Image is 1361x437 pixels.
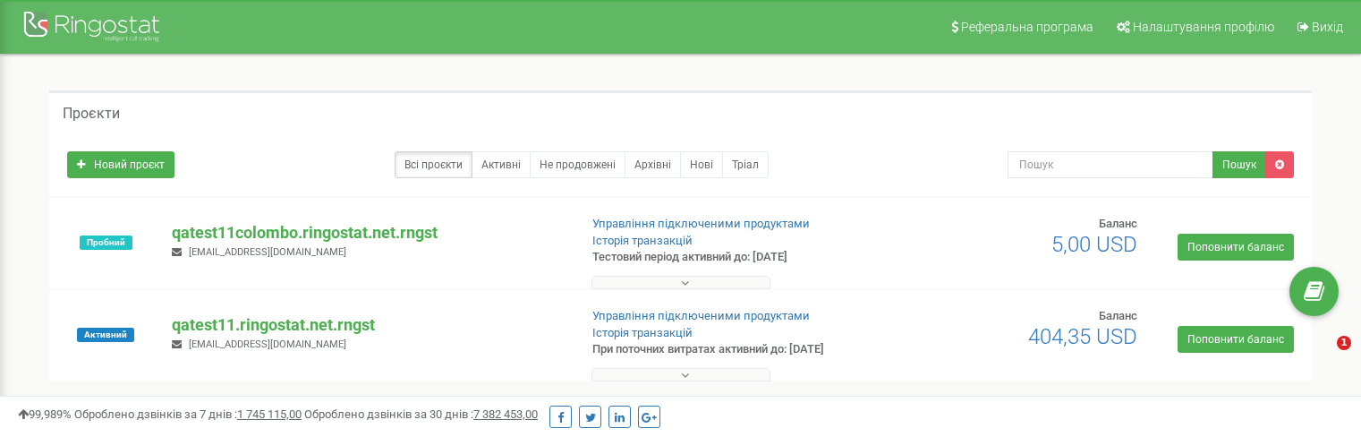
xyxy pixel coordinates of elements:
[67,151,174,178] a: Новий проєкт
[1133,20,1274,34] span: Налаштування профілю
[18,407,72,421] span: 99,989%
[530,151,625,178] a: Не продовжені
[473,407,538,421] u: 7 382 453,00
[1099,309,1137,322] span: Баланс
[74,407,302,421] span: Оброблено дзвінків за 7 днів :
[1312,20,1343,34] span: Вихід
[1337,336,1351,350] span: 1
[592,217,810,230] a: Управління підключеними продуктами
[1099,217,1137,230] span: Баланс
[472,151,531,178] a: Активні
[592,309,810,322] a: Управління підключеними продуктами
[592,326,693,339] a: Історія транзакцій
[63,106,120,122] h5: Проєкти
[80,236,132,250] span: Пробний
[1028,324,1137,349] span: 404,35 USD
[1051,232,1137,257] span: 5,00 USD
[680,151,723,178] a: Нові
[189,246,346,258] span: [EMAIL_ADDRESS][DOMAIN_NAME]
[172,221,563,244] p: qatest11colombo.ringostat.net.rngst
[395,151,472,178] a: Всі проєкти
[1212,151,1266,178] button: Пошук
[189,338,346,350] span: [EMAIL_ADDRESS][DOMAIN_NAME]
[961,20,1093,34] span: Реферальна програма
[722,151,769,178] a: Тріал
[172,313,563,337] p: qatest11.ringostat.net.rngst
[592,234,693,247] a: Історія транзакцій
[592,249,879,266] p: Тестовий період активний до: [DATE]
[625,151,681,178] a: Архівні
[1178,234,1294,261] a: Поповнити баланс
[1008,151,1213,178] input: Пошук
[237,407,302,421] u: 1 745 115,00
[304,407,538,421] span: Оброблено дзвінків за 30 днів :
[1178,326,1294,353] a: Поповнити баланс
[592,341,879,358] p: При поточних витратах активний до: [DATE]
[1300,336,1343,379] iframe: Intercom live chat
[77,328,134,342] span: Активний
